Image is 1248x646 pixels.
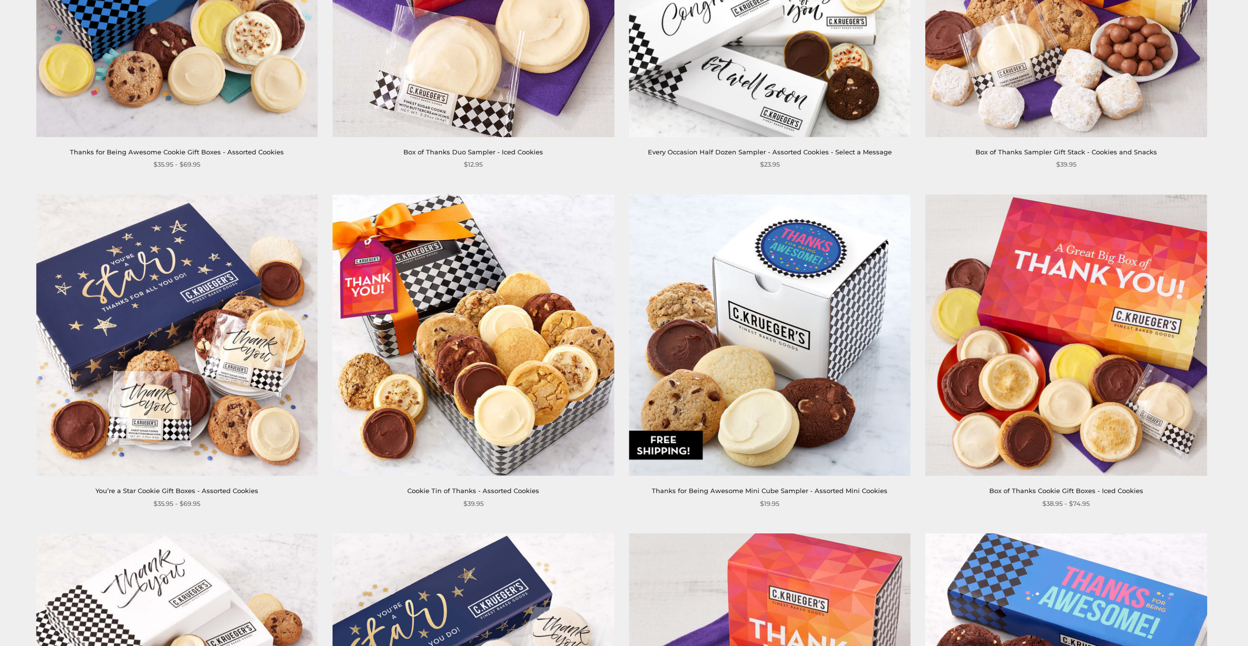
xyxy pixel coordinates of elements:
span: $38.95 - $74.95 [1042,499,1090,509]
span: $23.95 [760,159,780,170]
span: $12.95 [464,159,483,170]
a: Box of Thanks Sampler Gift Stack - Cookies and Snacks [975,148,1157,156]
img: Box of Thanks Cookie Gift Boxes - Iced Cookies [925,195,1207,476]
a: Box of Thanks Cookie Gift Boxes - Iced Cookies [989,487,1143,495]
iframe: Sign Up via Text for Offers [8,609,102,638]
img: Thanks for Being Awesome Mini Cube Sampler - Assorted Mini Cookies [629,195,911,476]
img: You’re a Star Cookie Gift Boxes - Assorted Cookies [36,195,318,476]
span: $19.95 [760,499,779,509]
span: $35.95 - $69.95 [153,499,200,509]
a: Box of Thanks Duo Sampler - Iced Cookies [403,148,543,156]
span: $39.95 [1056,159,1076,170]
span: $35.95 - $69.95 [153,159,200,170]
a: Every Occasion Half Dozen Sampler - Assorted Cookies - Select a Message [648,148,892,156]
a: Thanks for Being Awesome Mini Cube Sampler - Assorted Mini Cookies [652,487,887,495]
span: $39.95 [463,499,484,509]
a: Cookie Tin of Thanks - Assorted Cookies [407,487,539,495]
img: Cookie Tin of Thanks - Assorted Cookies [333,195,614,476]
a: Thanks for Being Awesome Cookie Gift Boxes - Assorted Cookies [70,148,284,156]
a: You’re a Star Cookie Gift Boxes - Assorted Cookies [95,487,258,495]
